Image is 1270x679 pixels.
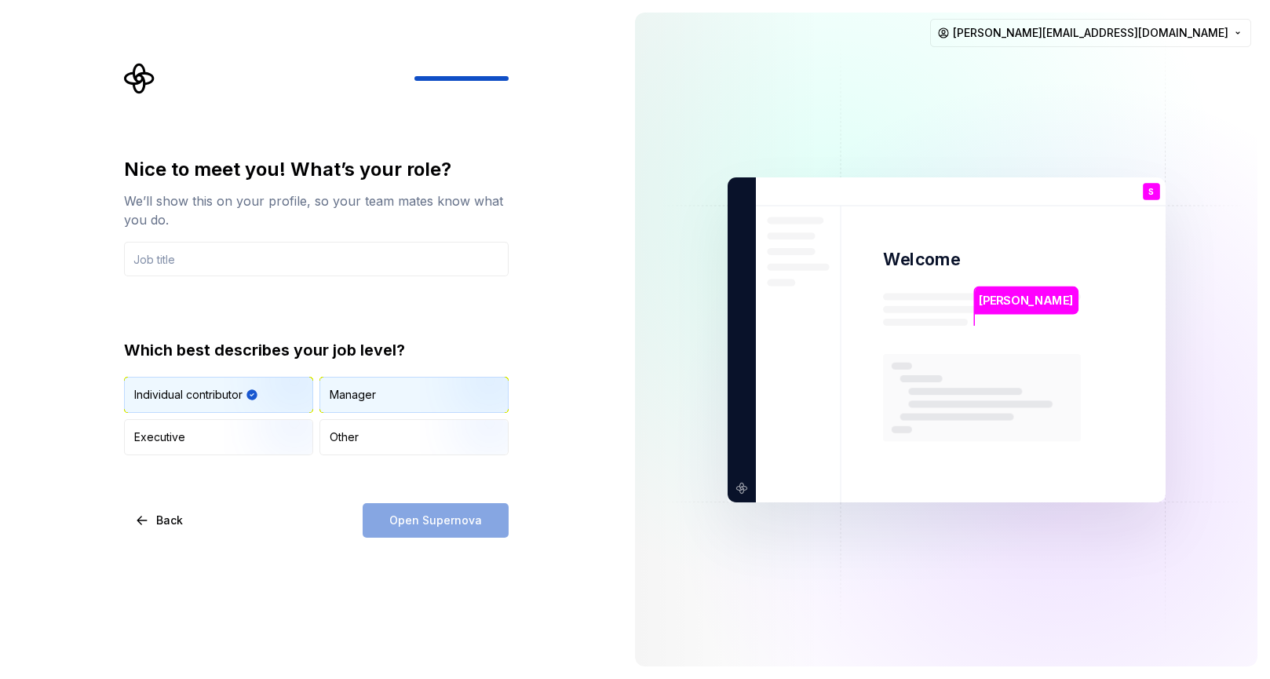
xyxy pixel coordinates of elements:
[134,429,185,445] div: Executive
[124,157,509,182] div: Nice to meet you! What’s your role?
[930,19,1251,47] button: [PERSON_NAME][EMAIL_ADDRESS][DOMAIN_NAME]
[156,513,183,528] span: Back
[124,192,509,229] div: We’ll show this on your profile, so your team mates know what you do.
[124,242,509,276] input: Job title
[124,339,509,361] div: Which best describes your job level?
[1148,187,1154,195] p: S
[883,248,960,271] p: Welcome
[134,387,243,403] div: Individual contributor
[979,291,1073,308] p: [PERSON_NAME]
[953,25,1228,41] span: [PERSON_NAME][EMAIL_ADDRESS][DOMAIN_NAME]
[124,63,155,94] svg: Supernova Logo
[124,503,196,538] button: Back
[330,429,359,445] div: Other
[330,387,376,403] div: Manager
